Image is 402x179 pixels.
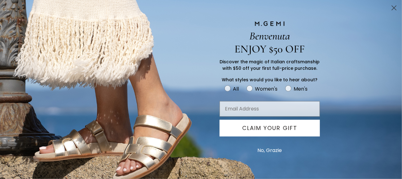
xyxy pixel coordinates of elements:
button: No, Grazie [255,143,285,158]
img: M.GEMI [254,21,285,26]
div: Men's [294,85,308,93]
span: ENJOY $50 OFF [235,43,305,56]
button: Close dialog [389,2,400,13]
div: All [233,85,239,93]
div: Women's [255,85,278,93]
span: What styles would you like to hear about? [222,77,318,83]
button: CLAIM YOUR GIFT [220,120,320,136]
span: Benvenuta [250,29,290,43]
input: Email Address [220,101,320,117]
span: Discover the magic of Italian craftsmanship with $50 off your first full-price purchase. [220,59,320,71]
